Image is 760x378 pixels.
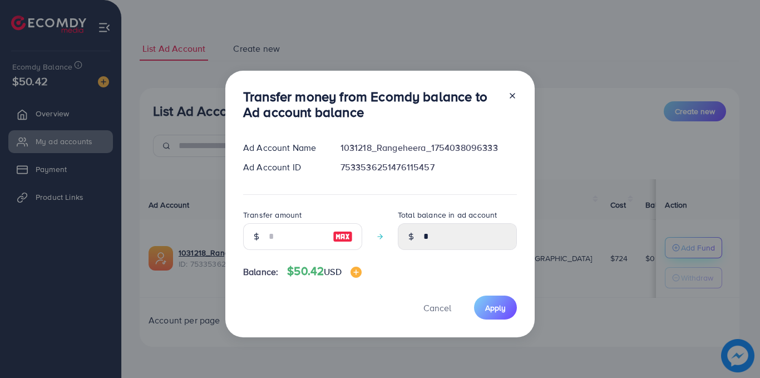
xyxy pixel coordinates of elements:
div: 7533536251476115457 [332,161,526,174]
button: Apply [474,296,517,320]
img: image [333,230,353,243]
span: USD [324,266,341,278]
label: Transfer amount [243,209,302,220]
button: Cancel [409,296,465,320]
span: Apply [485,302,506,313]
span: Cancel [423,302,451,314]
h3: Transfer money from Ecomdy balance to Ad account balance [243,89,499,121]
div: 1031218_Rangeheera_1754038096333 [332,141,526,154]
h4: $50.42 [287,264,361,278]
div: Ad Account Name [234,141,332,154]
span: Balance: [243,266,278,278]
label: Total balance in ad account [398,209,497,220]
div: Ad Account ID [234,161,332,174]
img: image [351,267,362,278]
